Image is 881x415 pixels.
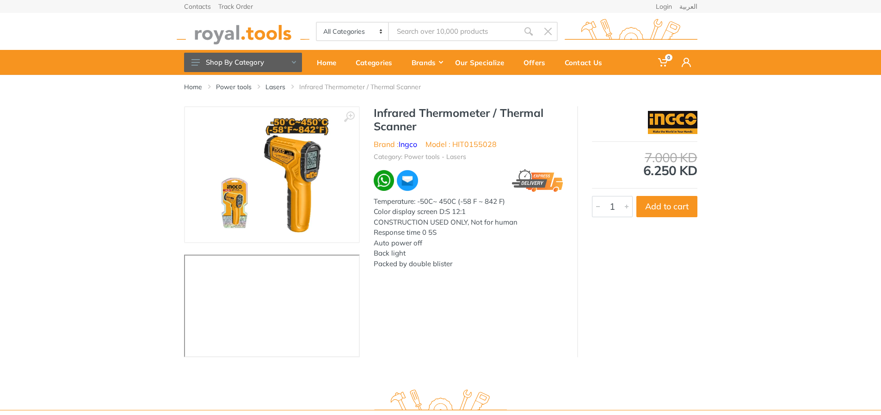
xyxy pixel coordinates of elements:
a: Our Specialize [449,50,517,75]
li: Infrared Thermometer / Thermal Scanner [299,82,435,92]
button: Add to cart [636,196,697,217]
a: Contacts [184,3,211,10]
span: 0 [665,54,672,61]
div: 6.250 KD [592,151,697,177]
li: Category: Power tools - Lasers [374,152,466,162]
a: Ingco [399,140,417,149]
div: Offers [517,53,558,72]
a: Track Order [218,3,253,10]
a: Offers [517,50,558,75]
input: Site search [389,22,518,41]
button: Shop By Category [184,53,302,72]
img: Royal Tools - Infrared Thermometer / Thermal Scanner [214,116,330,233]
img: royal.tools Logo [565,19,697,44]
a: 0 [652,50,675,75]
div: Home [310,53,349,72]
select: Category [317,23,389,40]
div: Categories [349,53,405,72]
a: Contact Us [558,50,615,75]
a: العربية [679,3,697,10]
a: Login [656,3,672,10]
img: ma.webp [396,169,419,192]
div: Contact Us [558,53,615,72]
a: Power tools [216,82,252,92]
img: express.png [512,169,563,192]
h1: Infrared Thermometer / Thermal Scanner [374,106,563,133]
li: Model : HIT0155028 [425,139,497,150]
nav: breadcrumb [184,82,697,92]
div: Brands [405,53,449,72]
a: Categories [349,50,405,75]
a: Home [184,82,202,92]
img: royal.tools Logo [177,19,309,44]
a: Lasers [265,82,285,92]
img: royal.tools Logo [374,390,507,415]
div: 7.000 KD [592,151,697,164]
div: Temperature: -50C~ 450C (-58 F ~ 842 F) Color display screen D:S 12:1 CONSTRUCTION USED ONLY, Not... [374,196,563,269]
div: Our Specialize [449,53,517,72]
a: Home [310,50,349,75]
li: Brand : [374,139,417,150]
img: Ingco [648,111,697,134]
img: wa.webp [374,170,394,191]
